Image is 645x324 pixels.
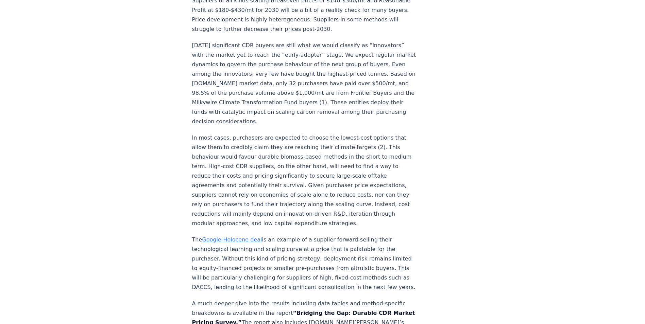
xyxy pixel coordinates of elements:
[192,133,417,228] p: In most cases, purchasers are expected to choose the lowest-cost options that allow them to credi...
[192,235,417,292] p: The is an example of a supplier forward-selling their technological learning and scaling curve at...
[202,236,262,243] a: Google-Holocene deal
[192,41,417,126] p: [DATE] significant CDR buyers are still what we would classify as “innovators” with the market ye...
